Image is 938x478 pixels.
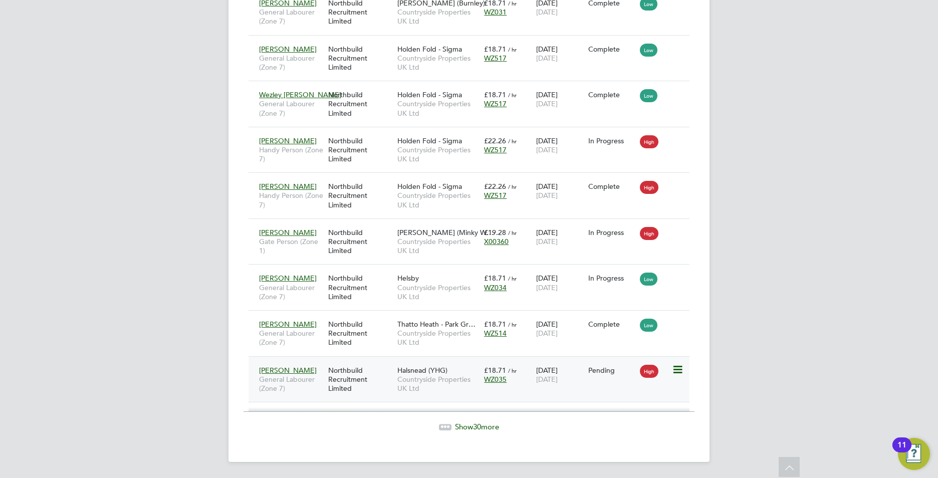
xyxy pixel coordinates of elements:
div: [DATE] [534,361,586,389]
span: Countryside Properties UK Ltd [397,145,479,163]
span: [PERSON_NAME] [259,45,317,54]
a: [PERSON_NAME]General Labourer (Zone 7)Northbuild Recruitment LimitedHelsbyCountryside Properties ... [257,268,689,277]
span: [PERSON_NAME] [259,228,317,237]
span: £19.28 [484,228,506,237]
div: [DATE] [534,315,586,343]
div: 11 [897,445,906,458]
span: Thatto Heath - Park Gr… [397,320,476,329]
span: / hr [508,321,517,328]
div: Northbuild Recruitment Limited [326,177,395,214]
span: / hr [508,91,517,99]
span: Helsby [397,274,419,283]
span: WZ034 [484,283,507,292]
span: Countryside Properties UK Ltd [397,329,479,347]
div: In Progress [588,274,635,283]
a: [PERSON_NAME]Gate Person (Zone 1)Northbuild Recruitment Limited[PERSON_NAME] (Minky W…Countryside... [257,222,689,231]
span: WZ514 [484,329,507,338]
span: / hr [508,367,517,374]
div: In Progress [588,228,635,237]
span: / hr [508,229,517,236]
span: High [640,365,658,378]
div: Northbuild Recruitment Limited [326,85,395,123]
span: Countryside Properties UK Ltd [397,283,479,301]
span: / hr [508,183,517,190]
div: [DATE] [534,85,586,113]
div: In Progress [588,136,635,145]
span: [PERSON_NAME] [259,274,317,283]
span: Countryside Properties UK Ltd [397,54,479,72]
div: Complete [588,320,635,329]
div: Northbuild Recruitment Limited [326,40,395,77]
a: Wezley [PERSON_NAME]General Labourer (Zone 7)Northbuild Recruitment LimitedHolden Fold - SigmaCou... [257,85,689,93]
span: Low [640,44,657,57]
span: £22.26 [484,136,506,145]
span: £18.71 [484,45,506,54]
span: Holden Fold - Sigma [397,136,462,145]
span: Low [640,273,657,286]
span: WZ517 [484,99,507,108]
div: Complete [588,182,635,191]
div: Complete [588,45,635,54]
span: General Labourer (Zone 7) [259,8,323,26]
span: [PERSON_NAME] [259,320,317,329]
span: [DATE] [536,375,558,384]
span: Holden Fold - Sigma [397,45,462,54]
span: Countryside Properties UK Ltd [397,8,479,26]
span: Wezley [PERSON_NAME] [259,90,341,99]
span: £22.26 [484,182,506,191]
span: Low [640,89,657,102]
span: WZ517 [484,191,507,200]
span: [DATE] [536,99,558,108]
div: [DATE] [534,269,586,297]
span: Countryside Properties UK Ltd [397,237,479,255]
span: [DATE] [536,191,558,200]
span: Handy Person (Zone 7) [259,191,323,209]
span: Holden Fold - Sigma [397,90,462,99]
div: Pending [588,366,635,375]
span: General Labourer (Zone 7) [259,283,323,301]
span: £18.71 [484,320,506,329]
div: Northbuild Recruitment Limited [326,223,395,261]
span: Low [640,319,657,332]
span: High [640,227,658,240]
a: [PERSON_NAME]General Labourer (Zone 7)Northbuild Recruitment LimitedThatto Heath - Park Gr…Countr... [257,314,689,323]
span: [PERSON_NAME] (Minky W… [397,228,494,237]
span: Countryside Properties UK Ltd [397,375,479,393]
span: General Labourer (Zone 7) [259,375,323,393]
div: Complete [588,90,635,99]
span: / hr [508,137,517,145]
span: £18.71 [484,274,506,283]
div: [DATE] [534,177,586,205]
span: WZ031 [484,8,507,17]
span: [DATE] [536,8,558,17]
span: Show more [455,422,499,431]
span: 30 [473,422,481,431]
span: X00360 [484,237,509,246]
span: [PERSON_NAME] [259,182,317,191]
div: Northbuild Recruitment Limited [326,131,395,169]
span: [DATE] [536,329,558,338]
span: [DATE] [536,237,558,246]
span: / hr [508,275,517,282]
span: High [640,181,658,194]
span: Handy Person (Zone 7) [259,145,323,163]
span: [PERSON_NAME] [259,136,317,145]
span: [DATE] [536,283,558,292]
span: General Labourer (Zone 7) [259,329,323,347]
div: Northbuild Recruitment Limited [326,269,395,306]
div: [DATE] [534,131,586,159]
span: General Labourer (Zone 7) [259,54,323,72]
a: [PERSON_NAME]Handy Person (Zone 7)Northbuild Recruitment LimitedHolden Fold - SigmaCountryside Pr... [257,131,689,139]
a: [PERSON_NAME]General Labourer (Zone 7)Northbuild Recruitment LimitedHalsnead (YHG)Countryside Pro... [257,360,689,369]
span: £18.71 [484,90,506,99]
span: Gate Person (Zone 1) [259,237,323,255]
span: [DATE] [536,145,558,154]
span: [DATE] [536,54,558,63]
span: [PERSON_NAME] [259,366,317,375]
span: WZ517 [484,54,507,63]
a: [PERSON_NAME]Handy Person (Zone 7)Northbuild Recruitment LimitedHolden Fold - SigmaCountryside Pr... [257,176,689,185]
div: [DATE] [534,223,586,251]
span: Holden Fold - Sigma [397,182,462,191]
span: High [640,135,658,148]
span: General Labourer (Zone 7) [259,99,323,117]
